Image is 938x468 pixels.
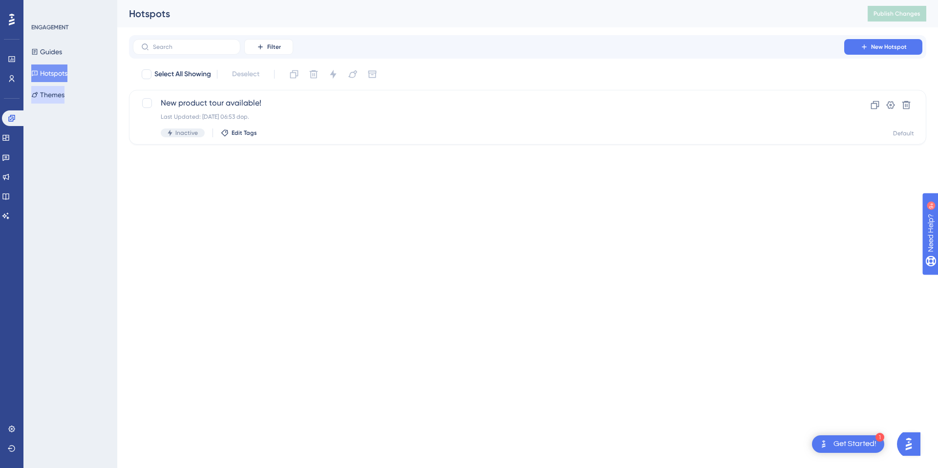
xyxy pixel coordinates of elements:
[871,43,907,51] span: New Hotspot
[175,129,198,137] span: Inactive
[31,43,62,61] button: Guides
[897,429,926,459] iframe: UserGuiding AI Assistant Launcher
[812,435,884,453] div: Open Get Started! checklist, remaining modules: 1
[267,43,281,51] span: Filter
[874,10,920,18] span: Publish Changes
[129,7,843,21] div: Hotspots
[868,6,926,21] button: Publish Changes
[818,438,830,450] img: launcher-image-alternative-text
[232,68,259,80] span: Deselect
[66,5,72,13] div: 9+
[232,129,257,137] span: Edit Tags
[154,68,211,80] span: Select All Showing
[844,39,922,55] button: New Hotspot
[31,64,67,82] button: Hotspots
[31,23,68,31] div: ENGAGEMENT
[833,439,876,449] div: Get Started!
[221,129,257,137] button: Edit Tags
[161,113,816,121] div: Last Updated: [DATE] 06:53 dop.
[223,65,268,83] button: Deselect
[31,86,64,104] button: Themes
[893,129,914,137] div: Default
[161,97,816,109] span: New product tour available!
[244,39,293,55] button: Filter
[875,433,884,442] div: 1
[23,2,61,14] span: Need Help?
[153,43,232,50] input: Search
